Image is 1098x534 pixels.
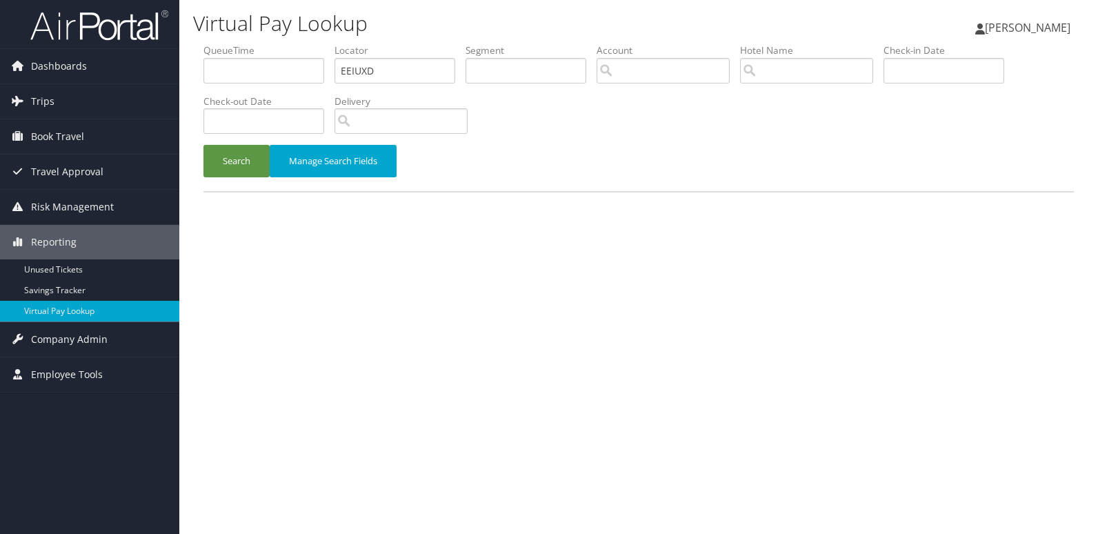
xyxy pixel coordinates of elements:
label: Locator [335,43,466,57]
label: Check-out Date [203,95,335,108]
span: Reporting [31,225,77,259]
button: Manage Search Fields [270,145,397,177]
span: [PERSON_NAME] [985,20,1070,35]
label: Check-in Date [884,43,1015,57]
span: Dashboards [31,49,87,83]
button: Search [203,145,270,177]
span: Travel Approval [31,155,103,189]
h1: Virtual Pay Lookup [193,9,787,38]
a: [PERSON_NAME] [975,7,1084,48]
span: Book Travel [31,119,84,154]
img: airportal-logo.png [30,9,168,41]
label: Segment [466,43,597,57]
label: Delivery [335,95,478,108]
label: Account [597,43,740,57]
label: QueueTime [203,43,335,57]
label: Hotel Name [740,43,884,57]
span: Company Admin [31,322,108,357]
span: Risk Management [31,190,114,224]
span: Employee Tools [31,357,103,392]
span: Trips [31,84,54,119]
